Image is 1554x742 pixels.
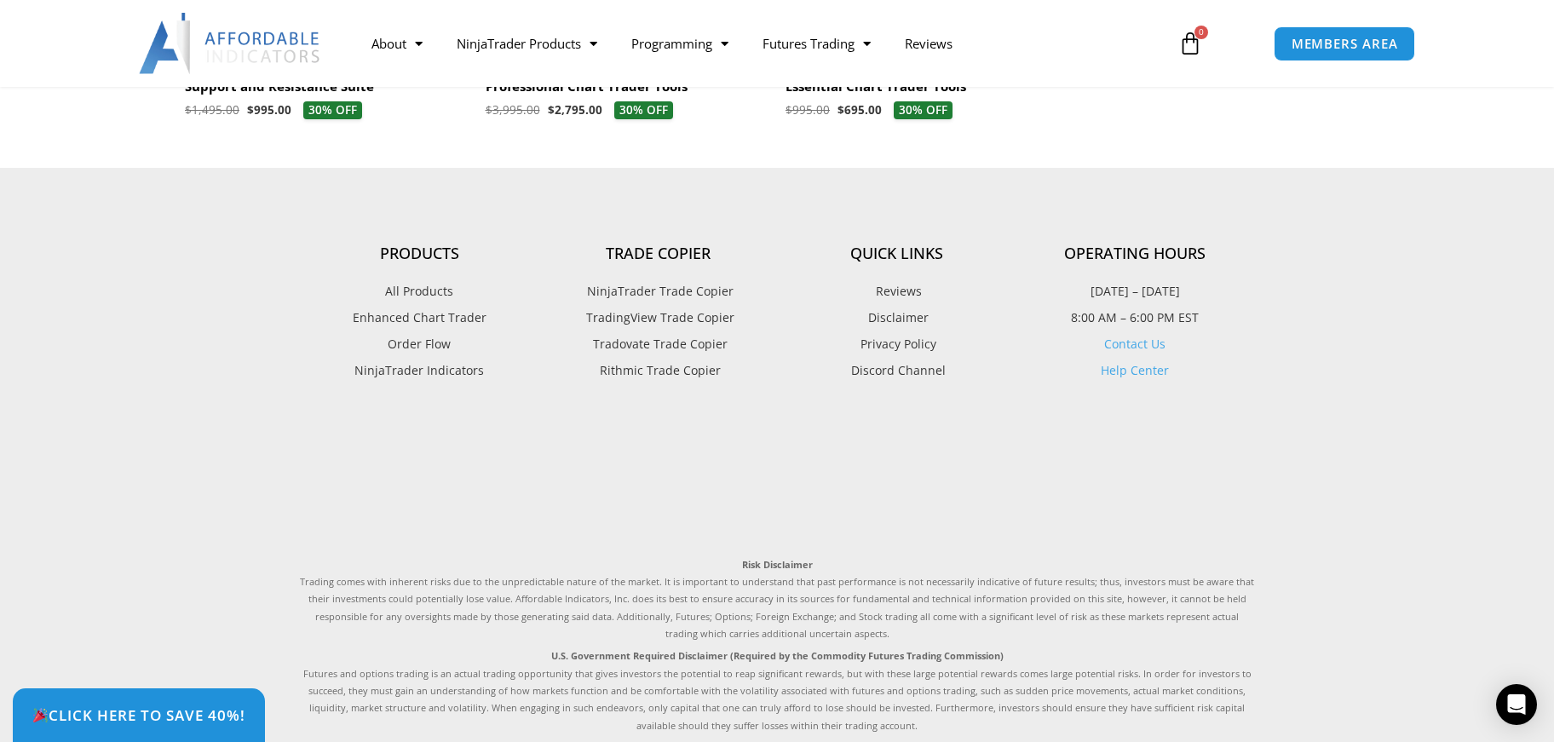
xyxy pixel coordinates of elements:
[353,307,486,329] span: Enhanced Chart Trader
[777,333,1016,355] a: Privacy Policy
[837,102,844,118] span: $
[856,333,936,355] span: Privacy Policy
[777,244,1016,263] h4: Quick Links
[551,649,1004,662] strong: U.S. Government Required Disclaimer (Required by the Commodity Futures Trading Commission)
[864,307,929,329] span: Disclaimer
[247,102,291,118] bdi: 995.00
[847,359,946,382] span: Discord Channel
[837,102,882,118] bdi: 695.00
[354,24,440,63] a: About
[745,24,888,63] a: Futures Trading
[589,333,728,355] span: Tradovate Trade Copier
[777,307,1016,329] a: Disclaimer
[548,102,602,118] bdi: 2,795.00
[300,420,1254,539] iframe: Customer reviews powered by Trustpilot
[354,24,1159,63] nav: Menu
[185,102,192,118] span: $
[32,708,245,722] span: Click Here to save 40%!
[1016,280,1254,302] p: [DATE] – [DATE]
[786,102,792,118] span: $
[1153,19,1228,68] a: 0
[388,333,451,355] span: Order Flow
[582,307,734,329] span: TradingView Trade Copier
[247,102,254,118] span: $
[385,280,453,302] span: All Products
[139,13,322,74] img: LogoAI | Affordable Indicators – NinjaTrader
[300,647,1254,734] p: Futures and options trading is an actual trading opportunity that gives investors the potential t...
[300,280,538,302] a: All Products
[538,359,777,382] a: Rithmic Trade Copier
[33,708,48,722] img: 🎉
[786,102,830,118] bdi: 995.00
[777,280,1016,302] a: Reviews
[486,102,540,118] bdi: 3,995.00
[303,101,362,120] span: 30% OFF
[300,244,538,263] h4: Products
[1496,684,1537,725] div: Open Intercom Messenger
[894,101,953,120] span: 30% OFF
[538,280,777,302] a: NinjaTrader Trade Copier
[583,280,734,302] span: NinjaTrader Trade Copier
[1292,37,1398,50] span: MEMBERS AREA
[1194,26,1208,39] span: 0
[538,244,777,263] h4: Trade Copier
[1101,362,1169,378] a: Help Center
[300,333,538,355] a: Order Flow
[13,688,265,742] a: 🎉Click Here to save 40%!
[1016,244,1254,263] h4: Operating Hours
[486,78,769,101] a: Professional Chart Trader Tools
[777,359,1016,382] a: Discord Channel
[548,102,555,118] span: $
[185,78,469,101] a: Support and Resistance Suite
[614,101,673,120] span: 30% OFF
[1016,307,1254,329] p: 8:00 AM – 6:00 PM EST
[742,558,813,571] strong: Risk Disclaimer
[1274,26,1416,61] a: MEMBERS AREA
[300,359,538,382] a: NinjaTrader Indicators
[888,24,970,63] a: Reviews
[1104,336,1165,352] a: Contact Us
[538,333,777,355] a: Tradovate Trade Copier
[486,102,492,118] span: $
[440,24,614,63] a: NinjaTrader Products
[872,280,922,302] span: Reviews
[354,359,484,382] span: NinjaTrader Indicators
[300,307,538,329] a: Enhanced Chart Trader
[538,307,777,329] a: TradingView Trade Copier
[786,78,1069,101] a: Essential Chart Trader Tools
[185,102,239,118] bdi: 1,495.00
[300,556,1254,643] p: Trading comes with inherent risks due to the unpredictable nature of the market. It is important ...
[596,359,721,382] span: Rithmic Trade Copier
[614,24,745,63] a: Programming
